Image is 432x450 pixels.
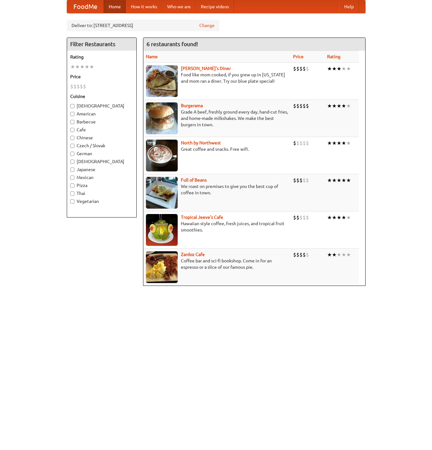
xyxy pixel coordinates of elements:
[181,177,207,183] a: Full of Beans
[181,252,205,257] b: Zardoz Cafe
[332,251,337,258] li: ★
[70,144,74,148] input: Czech / Slovak
[293,140,296,147] li: $
[70,198,133,204] label: Vegetarian
[341,65,346,72] li: ★
[306,102,309,109] li: $
[346,177,351,184] li: ★
[293,102,296,109] li: $
[146,183,288,196] p: We roast on premises to give you the best cup of coffee in town.
[146,220,288,233] p: Hawaiian style coffee, fresh juices, and tropical fruit smoothies.
[162,0,196,13] a: Who we are
[306,140,309,147] li: $
[83,83,86,90] li: $
[339,0,359,13] a: Help
[296,214,299,221] li: $
[337,65,341,72] li: ★
[299,102,303,109] li: $
[327,65,332,72] li: ★
[70,83,73,90] li: $
[299,140,303,147] li: $
[70,182,133,189] label: Pizza
[70,176,74,180] input: Mexican
[332,177,337,184] li: ★
[181,140,221,145] a: North by Northwest
[181,66,231,71] a: [PERSON_NAME]'s Diner
[80,63,85,70] li: ★
[293,54,304,59] a: Price
[70,191,74,196] input: Thai
[293,177,296,184] li: $
[70,168,74,172] input: Japanese
[341,177,346,184] li: ★
[327,251,332,258] li: ★
[67,20,219,31] div: Deliver to: [STREET_ADDRESS]
[67,0,104,13] a: FoodMe
[70,152,74,156] input: German
[306,65,309,72] li: $
[303,177,306,184] li: $
[303,65,306,72] li: $
[80,83,83,90] li: $
[70,104,74,108] input: [DEMOGRAPHIC_DATA]
[196,0,234,13] a: Recipe videos
[327,177,332,184] li: ★
[306,177,309,184] li: $
[146,140,178,171] img: north.jpg
[70,158,133,165] label: [DEMOGRAPHIC_DATA]
[327,102,332,109] li: ★
[70,127,133,133] label: Cafe
[70,142,133,149] label: Czech / Slovak
[296,65,299,72] li: $
[73,83,77,90] li: $
[303,214,306,221] li: $
[146,54,158,59] a: Name
[181,103,203,108] a: Burgerama
[346,214,351,221] li: ★
[303,102,306,109] li: $
[341,214,346,221] li: ★
[147,41,198,47] ng-pluralize: 6 restaurants found!
[70,103,133,109] label: [DEMOGRAPHIC_DATA]
[346,251,351,258] li: ★
[341,102,346,109] li: ★
[70,112,74,116] input: American
[70,150,133,157] label: German
[303,140,306,147] li: $
[299,251,303,258] li: $
[70,120,74,124] input: Barbecue
[293,214,296,221] li: $
[332,214,337,221] li: ★
[70,135,133,141] label: Chinese
[89,63,94,70] li: ★
[337,177,341,184] li: ★
[181,215,223,220] a: Tropical Jeeve's Cafe
[75,63,80,70] li: ★
[70,166,133,173] label: Japanese
[327,140,332,147] li: ★
[341,251,346,258] li: ★
[327,54,340,59] a: Rating
[70,119,133,125] label: Barbecue
[146,72,288,84] p: Food like mom cooked, if you grew up in [US_STATE] and mom ran a diner. Try our blue plate special!
[146,102,178,134] img: burgerama.jpg
[85,63,89,70] li: ★
[327,214,332,221] li: ★
[293,251,296,258] li: $
[299,177,303,184] li: $
[296,140,299,147] li: $
[296,177,299,184] li: $
[296,251,299,258] li: $
[70,93,133,100] h5: Cuisine
[146,65,178,97] img: sallys.jpg
[337,214,341,221] li: ★
[77,83,80,90] li: $
[199,22,215,29] a: Change
[346,140,351,147] li: ★
[337,102,341,109] li: ★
